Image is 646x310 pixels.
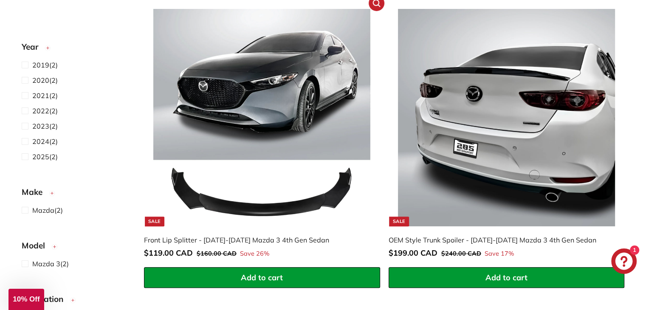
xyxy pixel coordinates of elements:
button: Year [22,38,130,59]
span: Add to cart [241,273,283,282]
div: Sale [145,217,164,226]
span: (2) [32,60,58,70]
span: $160.00 CAD [197,250,237,257]
button: Add to cart [144,267,380,288]
span: 2025 [32,152,49,161]
span: $199.00 CAD [389,248,437,258]
span: (2) [32,106,58,116]
span: 2023 [32,122,49,130]
span: (2) [32,152,58,162]
span: $119.00 CAD [144,248,193,258]
span: Add to cart [485,273,528,282]
div: OEM Style Trunk Spoiler - [DATE]-[DATE] Mazda 3 4th Gen Sedan [389,235,616,245]
span: (2) [32,205,63,215]
span: 2019 [32,61,49,69]
span: (2) [32,136,58,147]
span: Save 26% [240,249,269,259]
button: Model [22,237,130,258]
span: Generation [22,293,70,305]
div: Sale [389,217,409,226]
span: Mazda 3 [32,259,60,268]
span: 2021 [32,91,49,100]
span: Year [22,41,45,53]
button: Make [22,183,130,205]
span: (2) [32,259,69,269]
span: (2) [32,90,58,101]
div: Front Lip Splitter - [DATE]-[DATE] Mazda 3 4th Gen Sedan [144,235,372,245]
span: (2) [32,121,58,131]
span: 2020 [32,76,49,85]
span: 2024 [32,137,49,146]
span: $240.00 CAD [441,250,481,257]
span: 2022 [32,107,49,115]
button: Add to cart [389,267,625,288]
span: Save 17% [485,249,514,259]
span: (2) [32,75,58,85]
span: Make [22,186,49,198]
span: 10% Off [13,295,39,303]
div: 10% Off [8,289,44,310]
span: Mazda [32,206,54,214]
span: Model [22,240,51,252]
inbox-online-store-chat: Shopify online store chat [609,248,639,276]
